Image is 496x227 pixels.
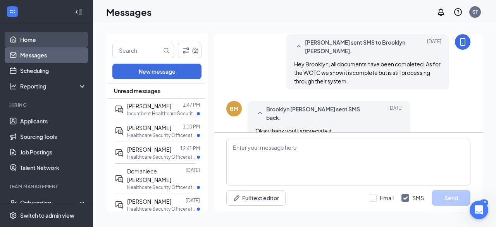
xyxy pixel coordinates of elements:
div: Close [136,3,150,17]
button: Full text editorPen [226,190,286,206]
button: Send [432,190,470,206]
svg: ActiveDoubleChat [115,200,124,210]
svg: ActiveDoubleChat [115,126,124,136]
div: BM [230,105,238,113]
svg: Notifications [436,7,446,17]
div: it wont let me move to the next step. [PERSON_NAME] tried logging out and refreshing both [34,35,143,58]
a: Job Postings [20,144,86,160]
svg: Settings [9,211,17,219]
p: Active in the last 15m [38,10,93,17]
a: Home [20,32,86,47]
svg: Collapse [75,8,83,16]
span: Hey Brooklyn, all documents have been completed. As for the WOTC we show it is complete but is st... [294,61,441,85]
p: Healthcare Security Officer at [GEOGRAPHIC_DATA] [127,184,197,191]
p: [DATE] [186,197,200,204]
div: Switch to admin view [20,211,74,219]
div: 19 [480,199,488,206]
a: Messages [20,47,86,63]
button: Gif picker [24,168,31,174]
div: ST [472,9,478,15]
button: Send a message… [133,165,145,177]
div: Team Management [9,183,85,190]
input: Search [113,43,162,58]
span: [PERSON_NAME] [127,198,171,205]
a: Support Request [42,26,113,43]
button: New message [112,64,201,79]
a: Scheduling [20,63,86,78]
div: DJ • 46m ago [12,145,44,149]
p: Healthcare Security Officer at [GEOGRAPHIC_DATA] [127,206,197,212]
button: Emoji picker [12,168,18,174]
span: Brooklyn [PERSON_NAME] sent SMS back. [266,105,368,122]
span: [PERSON_NAME] [127,124,171,131]
svg: Filter [181,46,191,55]
div: DJ says… [6,69,149,157]
p: Healthcare Security Officer at [GEOGRAPHIC_DATA][PERSON_NAME] [127,154,197,160]
span: Unread messages [114,87,160,95]
svg: WorkstreamLogo [9,8,16,16]
svg: Analysis [9,82,17,90]
svg: MagnifyingGlass [163,47,169,54]
a: Applicants [20,113,86,129]
div: it wont let me move to the next step. [PERSON_NAME] tried logging out and refreshing both [28,31,149,63]
span: Okay thank you! I appreciate it. [255,127,333,134]
div: Is he the only applicant getting this issue? Or does it affect other applicant? [12,123,121,139]
p: 1:47 PM [183,102,200,108]
p: [DATE] [186,167,200,173]
span: Support Request [59,31,106,38]
a: Talent Network [20,160,86,175]
h1: DJ [38,4,44,10]
p: Incumbent Healthcare Security Officer at [GEOGRAPHIC_DATA][PERSON_NAME] [127,110,197,117]
svg: ActiveDoubleChat [115,105,124,114]
svg: Pen [233,194,241,202]
p: Healthcare Security Officer at [GEOGRAPHIC_DATA] [127,132,197,139]
span: [PERSON_NAME] sent SMS to Brooklyn [PERSON_NAME]. [305,38,406,55]
span: [PERSON_NAME] [127,146,171,153]
img: Profile image for DJ [22,4,34,17]
button: Home [121,3,136,18]
svg: UserCheck [9,199,17,206]
a: Sourcing Tools [20,129,86,144]
p: 12:41 PM [180,145,200,152]
svg: SmallChevronUp [255,109,265,118]
span: [PERSON_NAME] [127,102,171,109]
h1: Messages [106,5,152,19]
svg: ActiveDoubleChat [115,148,124,158]
span: Domaniece [PERSON_NAME] [127,168,171,183]
button: Upload attachment [37,168,43,174]
textarea: Message… [7,151,148,165]
svg: QuestionInfo [453,7,463,17]
div: Onboarding [20,199,80,206]
div: Sue says… [6,31,149,69]
div: Let me check if we have an issue on the form I-9 review stage. [12,104,121,120]
div: Hello again [PERSON_NAME], [12,74,121,81]
span: [DATE] [427,38,441,55]
svg: MobileSms [458,37,467,47]
div: Apologies for he delayed response. I just got back from lunch. [12,85,121,101]
svg: SmallChevronUp [294,42,303,51]
button: go back [5,3,20,18]
iframe: Intercom live chat [470,201,488,219]
div: Reporting [20,82,87,90]
div: Hiring [9,102,85,108]
p: 1:10 PM [183,123,200,130]
button: Filter (2) [178,43,201,58]
div: Hello again [PERSON_NAME],Apologies for he delayed response. I just got back from lunch.Let me ch... [6,69,127,143]
svg: ActiveDoubleChat [115,174,124,184]
span: [DATE] [388,105,403,122]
